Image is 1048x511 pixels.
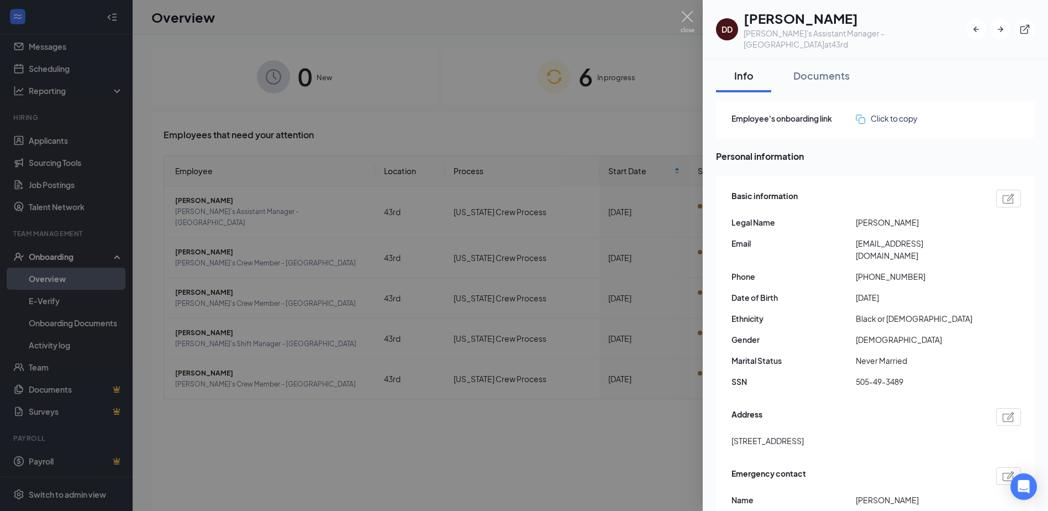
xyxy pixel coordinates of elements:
span: Ethnicity [731,312,856,325]
span: [STREET_ADDRESS] [731,435,804,447]
span: Basic information [731,190,798,207]
svg: ExternalLink [1019,24,1030,35]
img: click-to-copy.71757273a98fde459dfc.svg [856,114,865,124]
div: Open Intercom Messenger [1010,473,1037,500]
span: [PERSON_NAME] [856,216,980,228]
span: SSN [731,376,856,388]
span: [PHONE_NUMBER] [856,270,980,283]
span: [PERSON_NAME] [856,494,980,506]
span: [DATE] [856,291,980,304]
div: DD [722,24,733,35]
span: Date of Birth [731,291,856,304]
span: Legal Name [731,216,856,228]
span: 505-49-3489 [856,376,980,388]
span: Gender [731,333,856,346]
h1: [PERSON_NAME] [744,9,966,28]
span: Marital Status [731,354,856,367]
button: ArrowLeftNew [966,19,986,39]
span: Never Married [856,354,980,367]
div: Info [727,69,760,82]
span: Black or [DEMOGRAPHIC_DATA] [856,312,980,325]
button: Click to copy [856,112,918,124]
span: Personal information [716,149,1035,163]
span: [DEMOGRAPHIC_DATA] [856,333,980,346]
svg: ArrowRight [995,24,1006,35]
div: Documents [793,69,850,82]
span: Phone [731,270,856,283]
span: Emergency contact [731,467,806,485]
span: [EMAIL_ADDRESS][DOMAIN_NAME] [856,237,980,262]
button: ArrowRight [991,19,1010,39]
span: Employee's onboarding link [731,112,856,124]
div: [PERSON_NAME]'s Assistant Manager - [GEOGRAPHIC_DATA] at 43rd [744,28,966,50]
button: ExternalLink [1015,19,1035,39]
span: Name [731,494,856,506]
span: Address [731,408,762,426]
svg: ArrowLeftNew [971,24,982,35]
span: Email [731,237,856,249]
